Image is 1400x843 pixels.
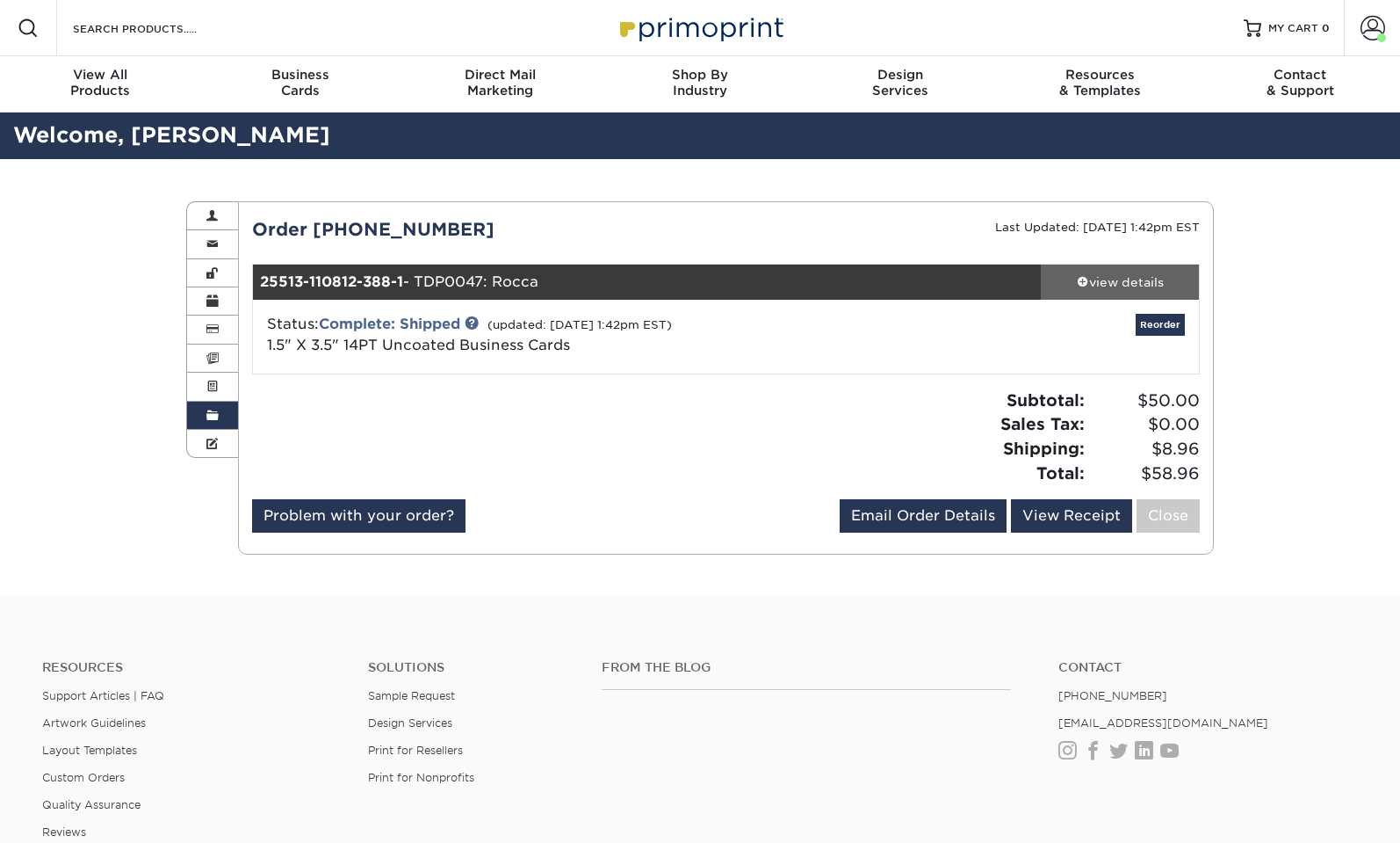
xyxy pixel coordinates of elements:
[995,221,1200,234] small: Last Updated: [DATE] 1:42pm EST
[239,216,726,243] div: Order [PHONE_NUMBER]
[1041,265,1199,300] a: view details
[1136,314,1185,336] a: Reorder
[1000,56,1201,113] a: Resources& Templates
[1268,21,1318,36] span: MY CART
[267,337,570,353] a: 1.5" X 3.5" 14PT Uncoated Business Cards
[1090,389,1200,413] span: $50.00
[800,56,1000,113] a: DesignServices
[1200,56,1400,113] a: Contact& Support
[1007,390,1085,410] strong: Subtotal:
[319,316,460,332] a: Complete: Shipped
[368,716,452,730] a: Design Services
[400,56,600,113] a: Direct MailMarketing
[600,67,800,98] div: Industry
[1090,437,1200,461] span: $8.96
[1000,414,1085,433] strong: Sales Tax:
[200,67,401,83] span: Business
[1011,499,1132,533] a: View Receipt
[200,67,401,98] div: Cards
[600,67,800,83] span: Shop By
[1322,22,1330,34] span: 0
[600,56,800,113] a: Shop ByIndustry
[1003,439,1085,458] strong: Shipping:
[1036,463,1085,483] strong: Total:
[1058,716,1268,730] a: [EMAIL_ADDRESS][DOMAIN_NAME]
[1000,67,1201,98] div: & Templates
[1058,660,1358,675] a: Contact
[368,771,474,784] a: Print for Nonprofits
[840,499,1007,533] a: Email Order Details
[602,660,1011,675] h4: From the Blog
[1137,499,1200,533] a: Close
[400,67,600,83] span: Direct Mail
[1200,67,1400,83] span: Contact
[800,67,1000,98] div: Services
[253,265,1042,300] div: - TDP0047: Rocca
[42,689,164,702] a: Support Articles | FAQ
[1090,461,1200,486] span: $58.96
[1200,67,1400,98] div: & Support
[260,273,403,290] strong: 25513-110812-388-1
[42,660,342,675] h4: Resources
[42,744,137,757] a: Layout Templates
[487,318,672,331] small: (updated: [DATE] 1:42pm EST)
[800,67,1000,83] span: Design
[1041,273,1199,291] div: view details
[254,314,884,356] div: Status:
[368,689,455,702] a: Sample Request
[42,716,146,730] a: Artwork Guidelines
[612,9,788,47] img: Primoprint
[1058,689,1167,702] a: [PHONE_NUMBER]
[200,56,401,113] a: BusinessCards
[368,744,463,757] a: Print for Resellers
[42,771,125,784] a: Custom Orders
[71,18,242,39] input: SEARCH PRODUCTS.....
[368,660,574,675] h4: Solutions
[400,67,600,98] div: Marketing
[252,499,465,533] a: Problem with your order?
[1000,67,1201,83] span: Resources
[1090,412,1200,437] span: $0.00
